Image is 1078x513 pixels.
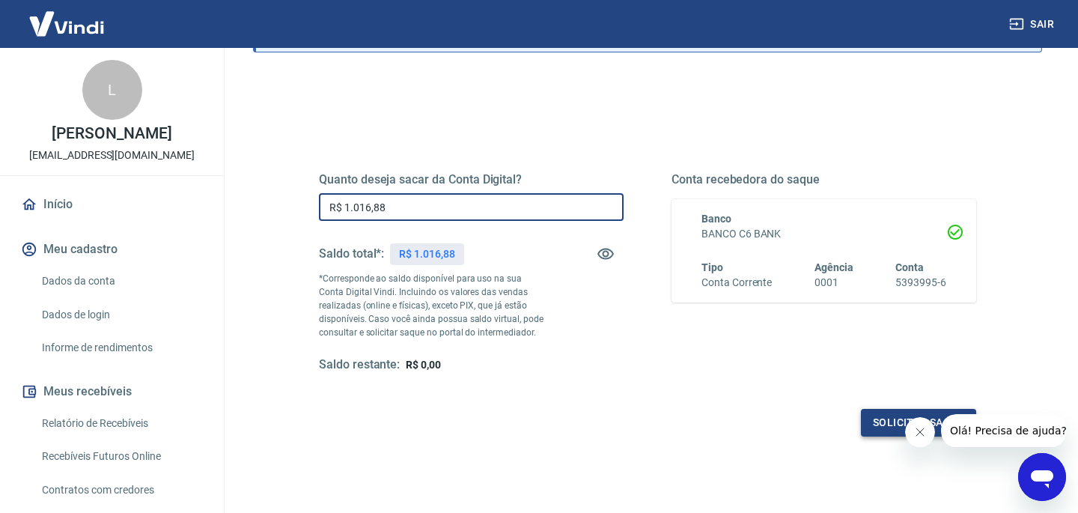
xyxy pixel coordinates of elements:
h5: Quanto deseja sacar da Conta Digital? [319,172,624,187]
a: Início [18,188,206,221]
p: R$ 1.016,88 [399,246,454,262]
span: Conta [895,261,924,273]
iframe: Close message [905,417,935,447]
p: [PERSON_NAME] [52,126,171,142]
button: Sair [1006,10,1060,38]
div: L [82,60,142,120]
h6: Conta Corrente [701,275,772,291]
h6: 0001 [814,275,853,291]
h5: Saldo restante: [319,357,400,373]
button: Meus recebíveis [18,375,206,408]
p: [EMAIL_ADDRESS][DOMAIN_NAME] [29,148,195,163]
span: R$ 0,00 [406,359,441,371]
h5: Conta recebedora do saque [672,172,976,187]
img: Vindi [18,1,115,46]
button: Meu cadastro [18,233,206,266]
a: Relatório de Recebíveis [36,408,206,439]
iframe: Button to launch messaging window [1018,453,1066,501]
iframe: Message from company [941,414,1066,447]
a: Dados de login [36,300,206,330]
a: Contratos com credores [36,475,206,506]
a: Recebíveis Futuros Online [36,441,206,472]
span: Olá! Precisa de ajuda? [9,10,126,22]
button: Solicitar saque [861,409,976,437]
span: Tipo [701,261,723,273]
h6: 5393995-6 [895,275,946,291]
p: *Corresponde ao saldo disponível para uso na sua Conta Digital Vindi. Incluindo os valores das ve... [319,272,547,339]
span: Banco [701,213,731,225]
h6: BANCO C6 BANK [701,226,946,242]
h5: Saldo total*: [319,246,384,261]
span: Agência [814,261,853,273]
a: Informe de rendimentos [36,333,206,363]
a: Dados da conta [36,266,206,297]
